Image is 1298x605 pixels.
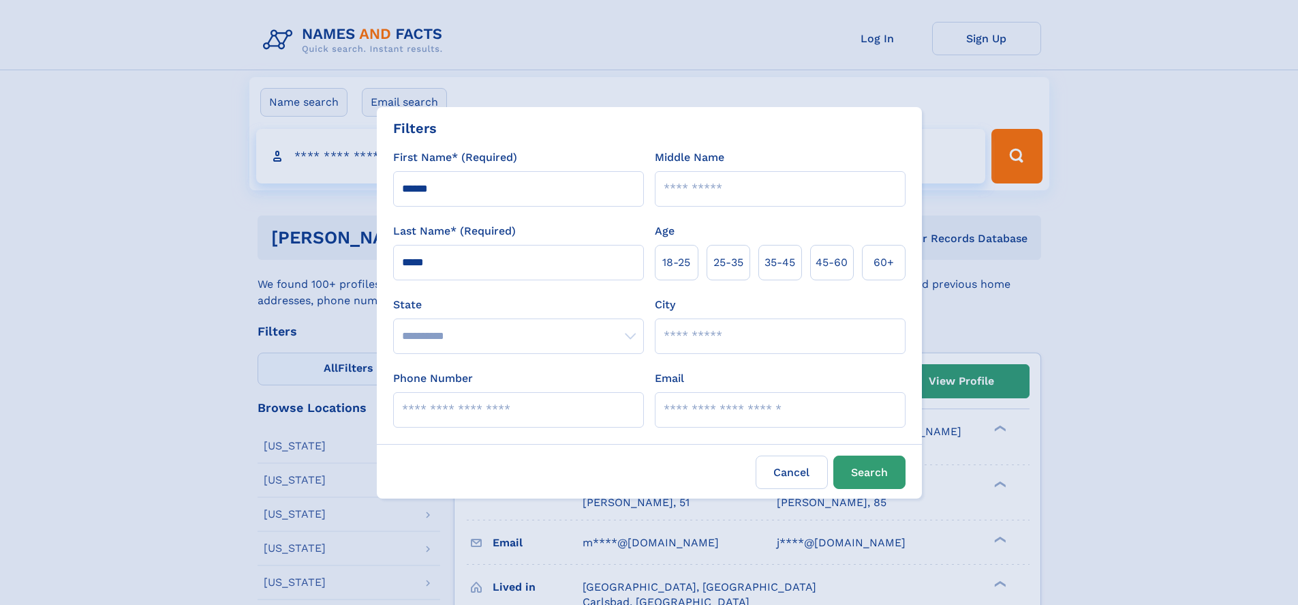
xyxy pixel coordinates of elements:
[655,223,675,239] label: Age
[662,254,690,271] span: 18‑25
[713,254,743,271] span: 25‑35
[393,297,644,313] label: State
[655,370,684,387] label: Email
[393,223,516,239] label: Last Name* (Required)
[756,456,828,489] label: Cancel
[655,149,724,166] label: Middle Name
[655,297,675,313] label: City
[393,370,473,387] label: Phone Number
[393,118,437,138] div: Filters
[833,456,906,489] button: Search
[816,254,848,271] span: 45‑60
[874,254,894,271] span: 60+
[764,254,795,271] span: 35‑45
[393,149,517,166] label: First Name* (Required)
